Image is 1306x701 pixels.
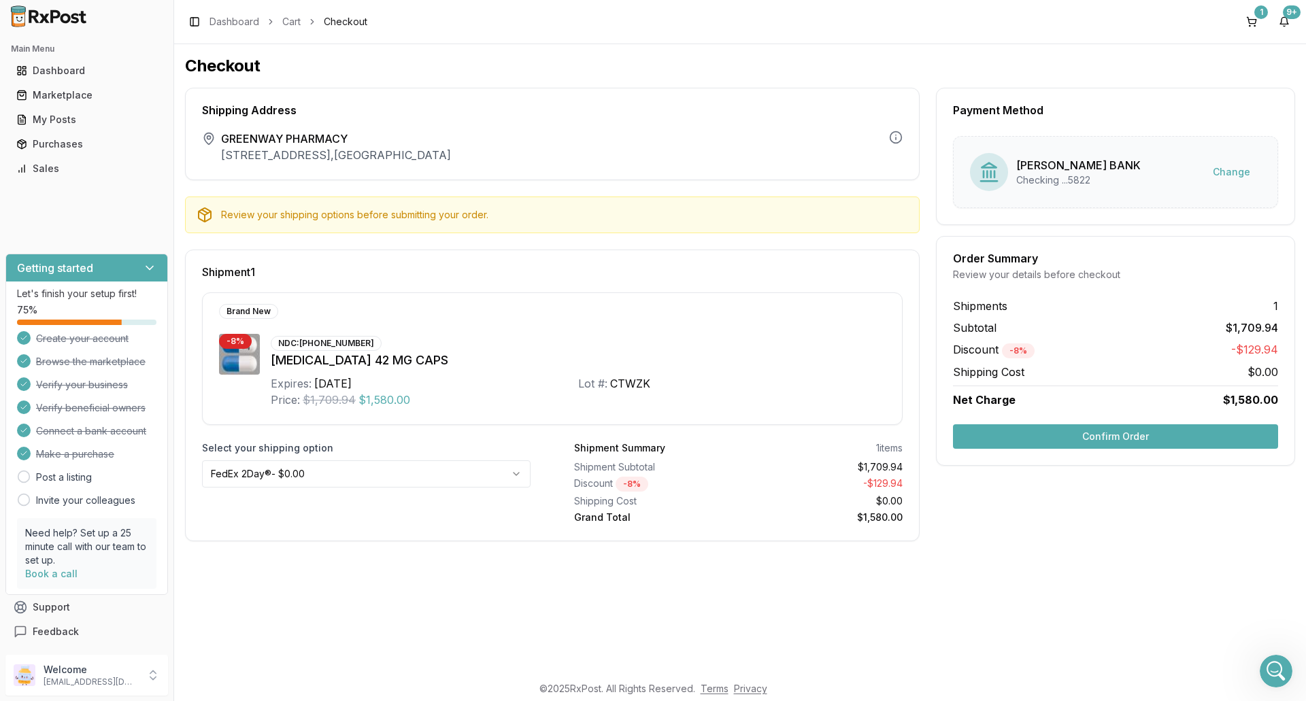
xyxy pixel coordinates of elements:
div: Mounjaro 12.5 Mg/0.5 Ml Pen (00002-1460-80) also please [60,363,250,390]
div: Good Morning!!! OK Let me see what I can do for you. [22,107,212,134]
div: Lot #: [578,375,607,392]
button: Confirm Order [953,424,1278,449]
img: Caplyta 42 MG CAPS [219,334,260,375]
div: Mounjaro 10 Mg/0.5 Ml Pen (00002-1471-80) [49,261,261,304]
div: I actually need a total of 6ml's so 3 boxes [60,408,250,434]
div: Purchases [16,137,157,151]
div: $1,709.94 [744,460,903,474]
span: $1,709.94 [1226,320,1278,336]
div: Order Summary [953,253,1278,264]
a: Sales [11,156,163,181]
span: Subtotal [953,320,997,336]
button: Upload attachment [65,445,76,456]
div: $1,580.00 [744,511,903,524]
button: Marketplace [5,84,168,106]
div: JEFFREY says… [11,400,261,454]
div: I actually need a total of 6ml's so 3 boxes [49,400,261,443]
span: GREENWAY PHARMACY [221,131,451,147]
div: Close [239,5,263,30]
button: 9+ [1273,11,1295,33]
div: Review your shipping options before submitting your order. [221,208,908,222]
div: Mounjaro 10 Mg/0.5 Ml Pen (00002-1471-80) [60,269,250,296]
div: Discount [574,477,733,492]
button: Sales [5,158,168,179]
a: Privacy [734,683,767,694]
a: Book a call [25,568,78,579]
button: Emoji picker [21,445,32,456]
div: Bobbie says… [11,99,261,153]
a: Cart [282,15,301,29]
div: - $129.94 [744,477,903,492]
div: Review your details before checkout [953,268,1278,281]
div: - 8 % [616,477,648,492]
span: Feedback [33,625,79,638]
nav: breadcrumb [210,15,367,29]
div: 1 items [876,441,903,455]
a: Terms [701,683,729,694]
iframe: Intercom live chat [1260,655,1292,687]
span: Create your account [36,332,129,345]
div: Price: [271,392,300,408]
img: User avatar [14,664,35,686]
button: Change [1202,160,1261,184]
div: Shipment Subtotal [574,460,733,474]
a: Dashboard [210,15,259,29]
div: joined the conversation [58,71,232,83]
button: go back [9,5,35,31]
a: Purchases [11,132,163,156]
span: Shipments [953,298,1007,314]
button: Send a message… [233,440,255,462]
span: 1 [1273,298,1278,314]
span: Checkout [324,15,367,29]
img: Profile image for Manuel [39,7,61,29]
p: Active [66,17,93,31]
h2: Main Menu [11,44,163,54]
img: Profile image for Bobbie [41,70,54,84]
b: [PERSON_NAME] [58,72,135,82]
button: Dashboard [5,60,168,82]
button: Home [213,5,239,31]
div: OK So just the [MEDICAL_DATA] 50mcg. I will see what I can find. [11,207,223,250]
button: My Posts [5,109,168,131]
a: Dashboard [11,58,163,83]
div: Sales [16,162,157,175]
a: Marketplace [11,83,163,107]
div: JEFFREY says… [11,355,261,399]
button: 1 [1241,11,1262,33]
span: $0.00 [1248,364,1278,380]
div: On it! [11,315,59,345]
div: NDC: [PHONE_NUMBER] [271,336,382,351]
span: $1,580.00 [1223,392,1278,408]
img: RxPost Logo [5,5,93,27]
span: Discount [953,343,1035,356]
div: JEFFREY says… [11,261,261,315]
p: [EMAIL_ADDRESS][DOMAIN_NAME] [44,677,138,687]
span: Browse the marketplace [36,355,146,369]
a: Invite your colleagues [36,494,135,507]
span: Make a purchase [36,447,114,461]
button: Feedback [5,619,168,644]
div: [PERSON_NAME] BANK [1016,157,1141,173]
div: - 8 % [219,334,252,349]
span: $1,580.00 [358,392,410,408]
div: Bobbie says… [11,207,261,260]
div: Dashboard [16,64,157,78]
div: [MEDICAL_DATA] 42 MG CAPS [271,351,886,370]
h1: Checkout [185,55,1295,77]
span: Shipment 1 [202,267,255,277]
div: 1 [1254,5,1268,19]
div: Mounjaro 12.5 Mg/0.5 Ml Pen (00002-1460-80) also please [49,355,261,398]
span: $1,709.94 [303,392,356,408]
p: Welcome [44,663,138,677]
span: -$129.94 [1231,341,1278,358]
textarea: Message… [12,417,261,440]
div: Checking ...5822 [1016,173,1141,187]
span: Net Charge [953,393,1016,407]
span: Verify beneficial owners [36,401,146,415]
div: Manuel says… [11,315,261,356]
button: Purchases [5,133,168,155]
div: Payment Method [953,105,1278,116]
div: [DATE] [314,375,352,392]
div: - 8 % [1002,343,1035,358]
div: JEFFREY says… [11,153,261,207]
